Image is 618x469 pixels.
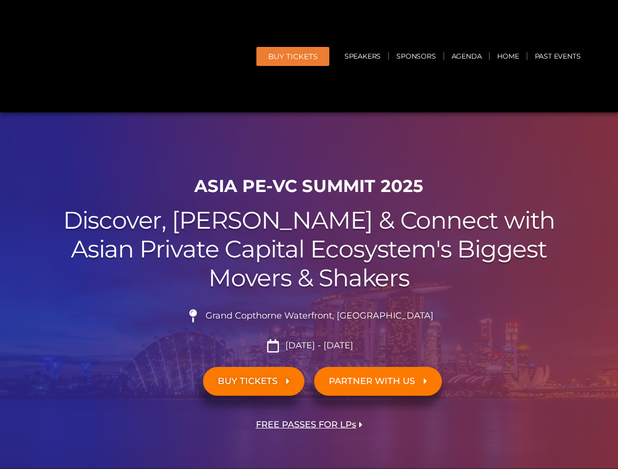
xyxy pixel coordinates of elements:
[256,47,329,66] a: BUY Tickets
[241,410,377,439] a: FREE PASSES FOR LPs
[203,311,434,321] span: Grand Copthorne Waterfront, [GEOGRAPHIC_DATA]​
[329,377,415,386] span: PARTNER WITH US
[203,367,304,396] a: BUY TICKETS
[268,53,318,60] span: BUY Tickets
[218,377,277,386] span: BUY TICKETS
[444,45,489,67] a: Agenda
[35,206,583,292] h2: Discover, [PERSON_NAME] & Connect with Asian Private Capital Ecosystem's Biggest Movers & Shakers
[490,45,526,67] a: Home
[256,420,356,429] span: FREE PASSES FOR LPs
[283,341,353,351] span: [DATE] - [DATE]
[35,176,583,196] h1: ASIA PE-VC Summit 2025
[389,45,443,67] a: Sponsors
[527,45,588,67] a: Past Events
[314,367,442,396] a: PARTNER WITH US
[337,45,388,67] a: Speakers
